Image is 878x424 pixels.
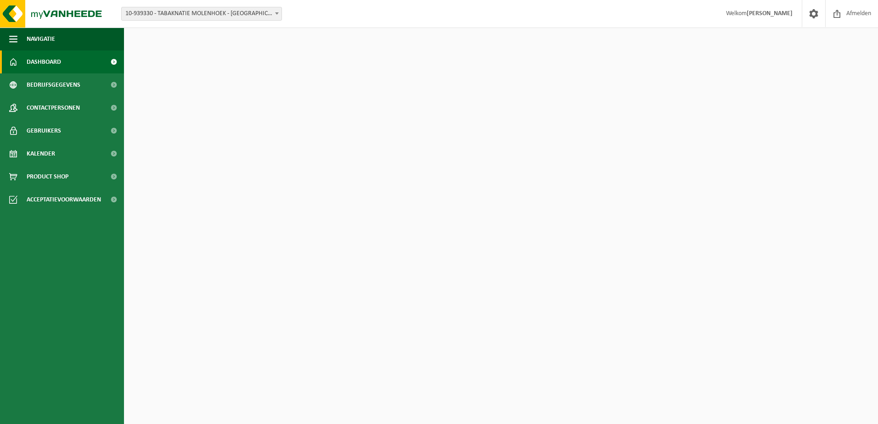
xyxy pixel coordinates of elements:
[27,188,101,211] span: Acceptatievoorwaarden
[27,119,61,142] span: Gebruikers
[27,165,68,188] span: Product Shop
[5,404,153,424] iframe: chat widget
[27,28,55,50] span: Navigatie
[121,7,282,21] span: 10-939330 - TABAKNATIE MOLENHOEK - MEERDONK
[747,10,793,17] strong: [PERSON_NAME]
[27,73,80,96] span: Bedrijfsgegevens
[27,50,61,73] span: Dashboard
[27,96,80,119] span: Contactpersonen
[27,142,55,165] span: Kalender
[122,7,281,20] span: 10-939330 - TABAKNATIE MOLENHOEK - MEERDONK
